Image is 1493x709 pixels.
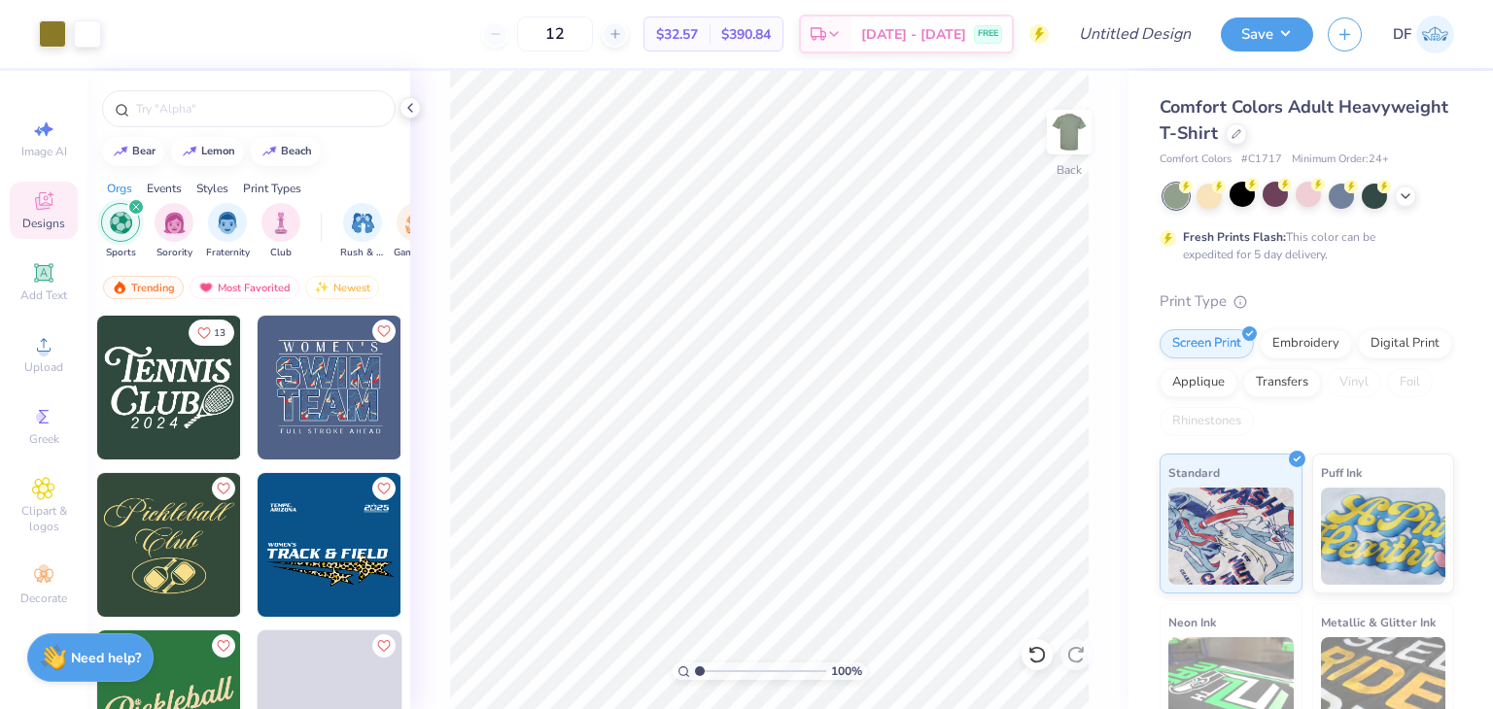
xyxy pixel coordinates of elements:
img: trend_line.gif [261,146,277,157]
img: Rush & Bid Image [352,212,374,234]
div: Orgs [107,180,132,197]
div: filter for Club [261,203,300,260]
div: lemon [201,146,235,156]
span: Sorority [156,246,192,260]
strong: Fresh Prints Flash: [1183,229,1286,245]
span: FREE [978,27,998,41]
img: Fraternity Image [217,212,238,234]
img: Game Day Image [405,212,428,234]
img: Back [1050,113,1089,152]
div: bear [132,146,156,156]
button: filter button [261,203,300,260]
div: filter for Fraternity [206,203,250,260]
button: Like [372,477,396,500]
span: Metallic & Glitter Ink [1321,612,1436,632]
span: $390.84 [721,24,771,45]
button: filter button [155,203,193,260]
span: Game Day [394,246,438,260]
img: 028c38cf-04c4-4c75-925d-df319e9c8456 [240,316,384,459]
span: Greek [29,431,59,447]
div: Embroidery [1260,329,1352,358]
div: Newest [305,276,379,299]
div: Vinyl [1327,368,1381,397]
span: Clipart & logos [10,503,78,534]
button: filter button [206,203,250,260]
img: trending.gif [112,281,127,294]
div: Transfers [1243,368,1321,397]
button: Like [189,320,234,346]
strong: Need help? [71,649,141,667]
img: Sorority Image [163,212,186,234]
button: bear [102,137,164,166]
button: lemon [171,137,244,166]
div: beach [281,146,312,156]
img: a50b6769-a6a5-4325-a02c-ec734cd00604 [97,473,241,617]
div: Digital Print [1358,329,1452,358]
button: Like [212,634,235,658]
span: Neon Ink [1168,612,1216,632]
button: Like [372,320,396,343]
span: Comfort Colors Adult Heavyweight T-Shirt [1160,95,1448,145]
img: ffef41e9-c932-4e51-80ec-5adb2c435f60 [400,316,544,459]
div: Applique [1160,368,1237,397]
img: trend_line.gif [113,146,128,157]
button: Save [1221,17,1313,51]
button: filter button [394,203,438,260]
div: Events [147,180,182,197]
span: Puff Ink [1321,462,1362,483]
span: Designs [22,216,65,231]
div: Trending [103,276,184,299]
div: filter for Game Day [394,203,438,260]
span: Comfort Colors [1160,152,1232,168]
span: Upload [24,359,63,375]
input: Untitled Design [1063,15,1206,53]
div: Back [1057,161,1082,179]
button: Like [372,634,396,658]
span: $32.57 [656,24,698,45]
div: filter for Rush & Bid [340,203,385,260]
span: Add Text [20,287,67,303]
div: Screen Print [1160,329,1254,358]
span: Fraternity [206,246,250,260]
span: Image AI [21,144,67,159]
div: This color can be expedited for 5 day delivery. [1183,228,1422,263]
span: DF [1393,23,1411,46]
span: [DATE] - [DATE] [861,24,966,45]
span: Minimum Order: 24 + [1292,152,1389,168]
div: filter for Sports [101,203,140,260]
button: Like [212,477,235,500]
input: – – [517,17,593,51]
span: Rush & Bid [340,246,385,260]
a: DF [1393,16,1454,53]
img: 865aafae-7527-48ac-b6fc-2fe88d02dbc8 [258,473,401,617]
div: Rhinestones [1160,407,1254,436]
div: Styles [196,180,228,197]
span: 100 % [831,662,862,680]
span: Sports [106,246,136,260]
div: Print Type [1160,290,1454,313]
span: Standard [1168,462,1220,483]
img: Standard [1168,488,1294,585]
img: 9403ef18-92ae-401d-919a-b2a0a8c7f82a [400,473,544,617]
img: d74e2abd-846f-488c-a1f0-7a8905bdf200 [240,473,384,617]
img: David Fitzgerald [1416,16,1454,53]
span: Decorate [20,591,67,606]
img: trend_line.gif [182,146,197,157]
img: Newest.gif [314,281,330,294]
input: Try "Alpha" [134,99,383,118]
div: Foil [1387,368,1433,397]
img: Club Image [270,212,292,234]
button: beach [251,137,321,166]
span: Club [270,246,292,260]
div: Most Favorited [190,276,299,299]
img: most_fav.gif [198,281,214,294]
img: Sports Image [110,212,132,234]
div: Print Types [243,180,301,197]
img: dcc8ca5f-929f-45df-967d-c2ccfac786e7 [97,316,241,459]
button: filter button [101,203,140,260]
img: 85d6d96b-1ce8-4956-b440-0550a21f8cec [258,316,401,459]
span: 13 [214,328,226,338]
span: # C1717 [1241,152,1282,168]
button: filter button [340,203,385,260]
div: filter for Sorority [155,203,193,260]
